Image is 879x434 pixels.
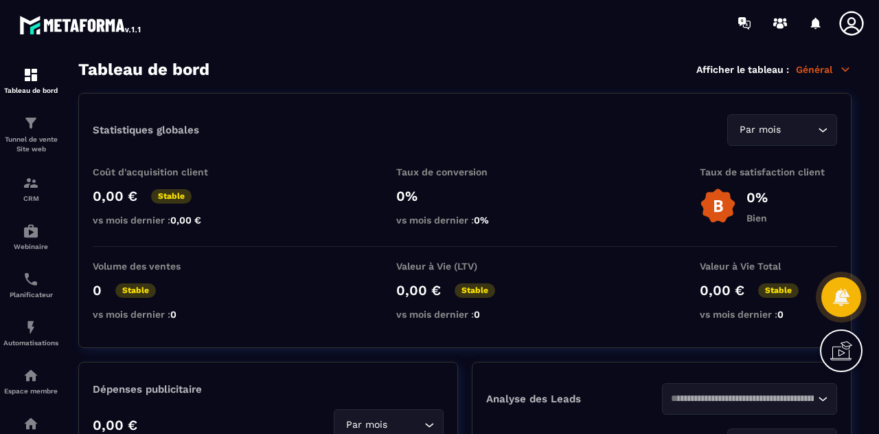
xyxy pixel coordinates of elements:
[93,124,199,136] p: Statistiques globales
[3,87,58,94] p: Tableau de bord
[396,215,534,226] p: vs mois dernier :
[396,282,441,299] p: 0,00 €
[3,195,58,202] p: CRM
[170,215,201,226] span: 0,00 €
[3,357,58,405] a: automationsautomationsEspace membre
[396,188,534,204] p: 0%
[784,122,814,138] input: Search for option
[23,271,39,287] img: scheduler
[3,261,58,309] a: schedulerschedulerPlanificateur
[343,417,390,433] span: Par mois
[3,164,58,213] a: formationformationCRM
[151,189,192,204] p: Stable
[3,135,58,154] p: Tunnel de vente Site web
[700,309,837,320] p: vs mois dernier :
[474,309,480,320] span: 0
[700,166,837,177] p: Taux de satisfaction client
[170,309,176,320] span: 0
[455,283,495,298] p: Stable
[23,367,39,384] img: automations
[93,383,444,395] p: Dépenses publicitaire
[23,67,39,83] img: formation
[758,283,799,298] p: Stable
[3,213,58,261] a: automationsautomationsWebinaire
[396,309,534,320] p: vs mois dernier :
[93,188,137,204] p: 0,00 €
[78,60,209,79] h3: Tableau de bord
[700,261,837,272] p: Valeur à Vie Total
[23,175,39,191] img: formation
[396,166,534,177] p: Taux de conversion
[93,261,230,272] p: Volume des ventes
[777,309,784,320] span: 0
[19,12,143,37] img: logo
[93,166,230,177] p: Coût d'acquisition client
[23,319,39,336] img: automations
[662,383,838,415] div: Search for option
[671,391,815,406] input: Search for option
[23,223,39,239] img: automations
[390,417,421,433] input: Search for option
[93,282,102,299] p: 0
[93,309,230,320] p: vs mois dernier :
[700,188,736,224] img: b-badge-o.b3b20ee6.svg
[727,114,837,146] div: Search for option
[3,291,58,299] p: Planificateur
[93,215,230,226] p: vs mois dernier :
[3,309,58,357] a: automationsautomationsAutomatisations
[474,215,489,226] span: 0%
[396,261,534,272] p: Valeur à Vie (LTV)
[736,122,784,138] span: Par mois
[3,339,58,347] p: Automatisations
[746,213,768,224] p: Bien
[3,105,58,164] a: formationformationTunnel de vente Site web
[3,387,58,395] p: Espace membre
[23,115,39,131] img: formation
[93,417,137,433] p: 0,00 €
[3,56,58,105] a: formationformationTableau de bord
[696,64,789,75] p: Afficher le tableau :
[23,415,39,432] img: social-network
[700,282,744,299] p: 0,00 €
[3,243,58,250] p: Webinaire
[115,283,156,298] p: Stable
[796,63,852,76] p: Général
[746,189,768,206] p: 0%
[486,393,662,405] p: Analyse des Leads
